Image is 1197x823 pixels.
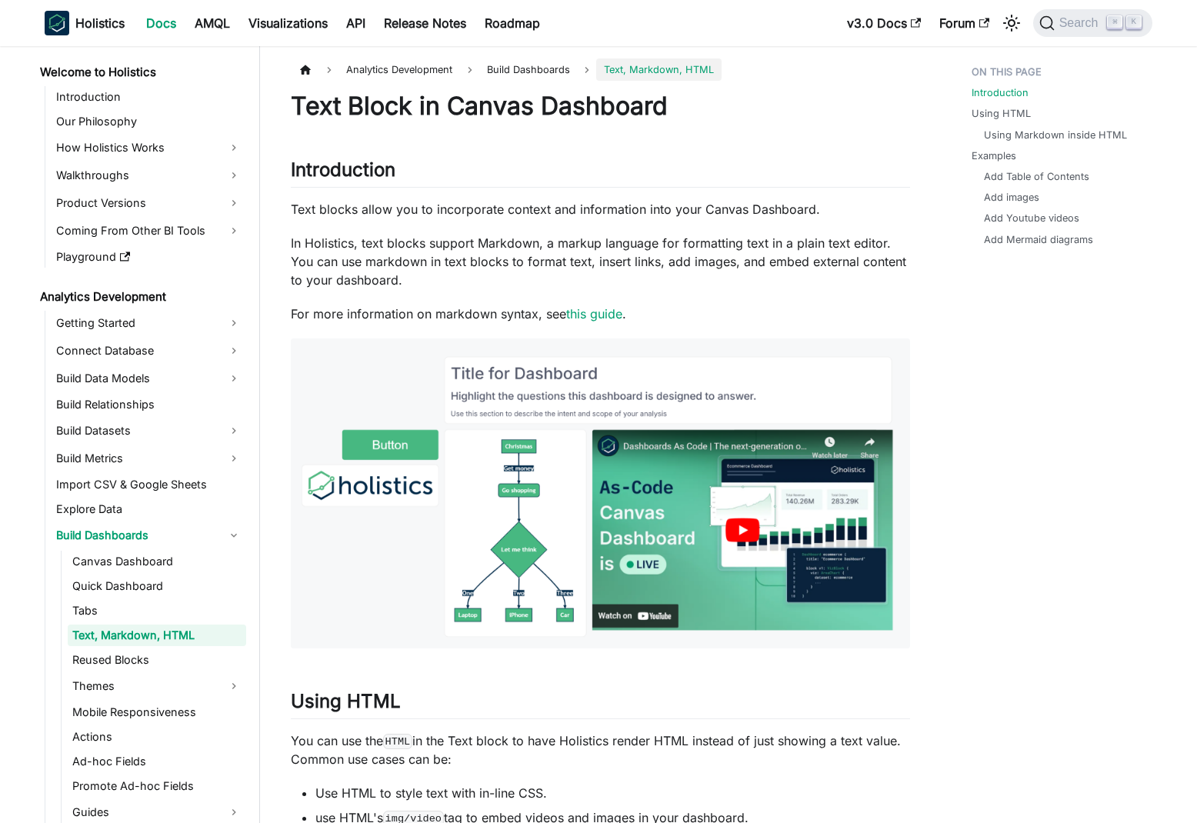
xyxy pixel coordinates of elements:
nav: Breadcrumbs [291,58,910,81]
a: Build Metrics [52,446,246,471]
a: Explore Data [52,498,246,520]
a: API [337,11,375,35]
span: Analytics Development [338,58,460,81]
a: Home page [291,58,320,81]
a: Actions [68,726,246,748]
a: Add Mermaid diagrams [984,232,1093,247]
a: Analytics Development [35,286,246,308]
a: Build Data Models [52,366,246,391]
a: Examples [972,148,1016,163]
a: AMQL [185,11,239,35]
a: HolisticsHolistics [45,11,125,35]
h2: Introduction [291,158,910,188]
img: reporting-intro-to-blocks-text-blocks [291,338,910,648]
img: Holistics [45,11,69,35]
span: Text, Markdown, HTML [596,58,722,81]
b: Holistics [75,14,125,32]
a: Reused Blocks [68,649,246,671]
a: Tabs [68,600,246,621]
a: Ad-hoc Fields [68,751,246,772]
p: You can use the in the Text block to have Holistics render HTML instead of just showing a text va... [291,731,910,768]
p: In Holistics, text blocks support Markdown, a markup language for formatting text in a plain text... [291,234,910,289]
li: Use HTML to style text with in-line CSS. [315,784,910,802]
a: Forum [930,11,999,35]
a: Roadmap [475,11,549,35]
p: For more information on markdown syntax, see . [291,305,910,323]
a: Introduction [52,86,246,108]
a: Build Dashboards [52,523,246,548]
nav: Docs sidebar [29,46,260,823]
a: Our Philosophy [52,111,246,132]
a: Visualizations [239,11,337,35]
kbd: K [1126,15,1142,29]
span: Build Dashboards [479,58,578,81]
a: Getting Started [52,311,246,335]
a: Build Datasets [52,418,246,443]
a: Using Markdown inside HTML [984,128,1127,142]
a: How Holistics Works [52,135,246,160]
a: Promote Ad-hoc Fields [68,775,246,797]
a: Add Table of Contents [984,169,1089,184]
a: Import CSV & Google Sheets [52,474,246,495]
h1: Text Block in Canvas Dashboard [291,91,910,122]
a: Docs [137,11,185,35]
span: Search [1055,16,1108,30]
a: Using HTML [972,106,1031,121]
a: Build Relationships [52,394,246,415]
button: Search (Command+K) [1033,9,1152,37]
a: Text, Markdown, HTML [68,625,246,646]
a: Canvas Dashboard [68,551,246,572]
a: Add Youtube videos [984,211,1079,225]
a: Introduction [972,85,1029,100]
a: Release Notes [375,11,475,35]
a: v3.0 Docs [838,11,930,35]
button: Switch between dark and light mode (currently light mode) [999,11,1024,35]
kbd: ⌘ [1107,15,1122,29]
a: Coming From Other BI Tools [52,218,246,243]
a: Themes [68,674,246,698]
a: Add images [984,190,1039,205]
a: Quick Dashboard [68,575,246,597]
a: Playground [52,246,246,268]
a: Walkthroughs [52,163,246,188]
a: this guide [566,306,622,322]
a: Connect Database [52,338,246,363]
h2: Using HTML [291,690,910,719]
a: Mobile Responsiveness [68,701,246,723]
p: Text blocks allow you to incorporate context and information into your Canvas Dashboard. [291,200,910,218]
a: Product Versions [52,191,246,215]
a: Welcome to Holistics [35,62,246,83]
code: HTML [383,734,412,749]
